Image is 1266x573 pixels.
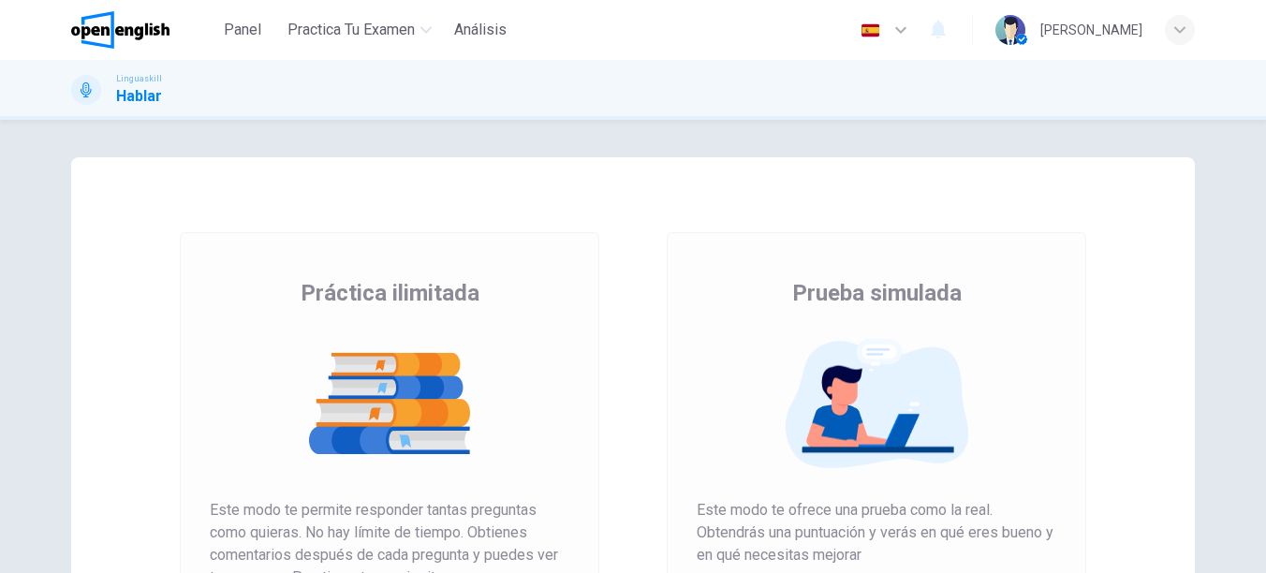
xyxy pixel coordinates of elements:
button: Panel [213,13,272,47]
span: Este modo te ofrece una prueba como la real. Obtendrás una puntuación y verás en qué eres bueno y... [697,499,1056,566]
span: Prueba simulada [792,278,962,308]
span: Práctica ilimitada [301,278,479,308]
button: Practica tu examen [280,13,439,47]
span: Análisis [454,19,507,41]
img: OpenEnglish logo [71,11,169,49]
img: Profile picture [995,15,1025,45]
span: Panel [224,19,261,41]
span: Linguaskill [116,72,162,85]
div: [PERSON_NAME] [1040,19,1142,41]
img: es [859,23,882,37]
button: Análisis [447,13,514,47]
a: OpenEnglish logo [71,11,213,49]
span: Practica tu examen [287,19,415,41]
h1: Hablar [116,85,162,108]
